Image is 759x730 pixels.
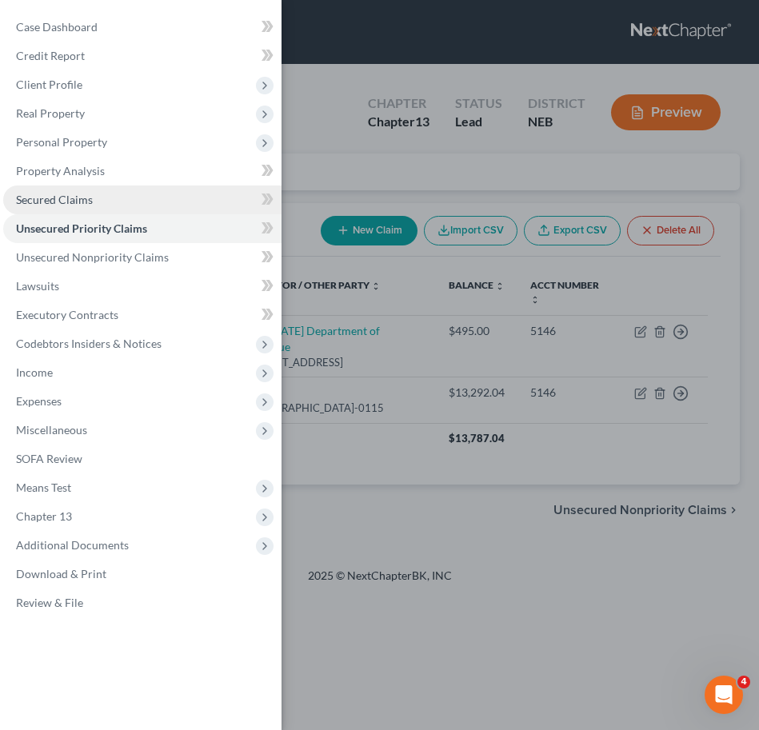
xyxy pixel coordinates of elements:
a: Property Analysis [3,157,282,185]
span: Secured Claims [16,193,93,206]
span: Codebtors Insiders & Notices [16,337,162,350]
span: Review & File [16,596,83,609]
span: Case Dashboard [16,20,98,34]
a: Unsecured Priority Claims [3,214,282,243]
a: Review & File [3,588,282,617]
span: Means Test [16,481,71,494]
span: Additional Documents [16,538,129,552]
span: Unsecured Priority Claims [16,221,147,235]
span: Real Property [16,106,85,120]
a: Unsecured Nonpriority Claims [3,243,282,272]
span: Income [16,365,53,379]
span: Chapter 13 [16,509,72,523]
span: Executory Contracts [16,308,118,321]
a: Secured Claims [3,185,282,214]
span: SOFA Review [16,452,82,465]
span: Unsecured Nonpriority Claims [16,250,169,264]
iframe: Intercom live chat [705,676,743,714]
a: Credit Report [3,42,282,70]
span: Client Profile [16,78,82,91]
a: Download & Print [3,560,282,588]
span: Credit Report [16,49,85,62]
span: Lawsuits [16,279,59,293]
a: Case Dashboard [3,13,282,42]
a: Lawsuits [3,272,282,301]
a: SOFA Review [3,445,282,473]
span: Miscellaneous [16,423,87,437]
a: Executory Contracts [3,301,282,329]
span: Property Analysis [16,164,105,178]
span: Download & Print [16,567,106,580]
span: Personal Property [16,135,107,149]
span: Expenses [16,394,62,408]
span: 4 [737,676,750,688]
